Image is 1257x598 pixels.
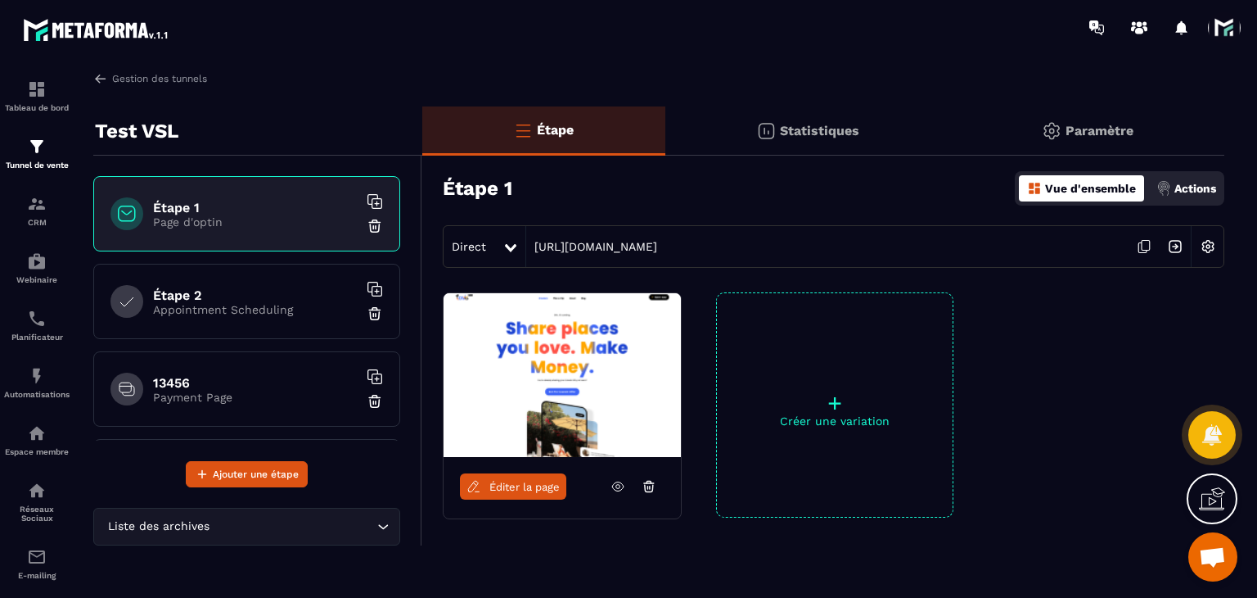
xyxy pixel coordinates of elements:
[717,415,953,428] p: Créer une variation
[93,71,207,86] a: Gestion des tunnels
[756,121,776,141] img: stats.20deebd0.svg
[452,240,486,253] span: Direct
[93,71,108,86] img: arrow
[27,194,47,214] img: formation
[95,115,178,147] p: Test VSL
[153,375,358,391] h6: 13456
[4,297,70,354] a: schedulerschedulerPlanificateur
[27,481,47,501] img: social-network
[104,518,213,536] span: Liste des archives
[1160,231,1191,262] img: arrow-next.bcc2205e.svg
[1042,121,1061,141] img: setting-gr.5f69749f.svg
[537,122,574,138] p: Étape
[4,535,70,592] a: emailemailE-mailing
[4,469,70,535] a: social-networksocial-networkRéseaux Sociaux
[1174,182,1216,195] p: Actions
[27,251,47,271] img: automations
[153,288,358,303] h6: Étape 2
[4,333,70,342] p: Planificateur
[4,161,70,170] p: Tunnel de vente
[186,461,308,487] button: Ajouter une étape
[1156,181,1171,196] img: actions.d6e523a2.png
[4,571,70,580] p: E-mailing
[526,240,657,253] a: [URL][DOMAIN_NAME]
[4,182,70,239] a: formationformationCRM
[153,215,358,229] p: Page d'optin
[4,390,70,399] p: Automatisations
[27,309,47,328] img: scheduler
[4,125,70,182] a: formationformationTunnel de vente
[1188,532,1237,582] a: Ouvrir le chat
[460,473,566,500] a: Éditer la page
[4,505,70,523] p: Réseaux Sociaux
[27,79,47,99] img: formation
[1045,182,1136,195] p: Vue d'ensemble
[153,200,358,215] h6: Étape 1
[513,120,533,140] img: bars-o.4a397970.svg
[4,411,70,469] a: automationsautomationsEspace membre
[4,275,70,284] p: Webinaire
[717,392,953,415] p: +
[1066,123,1133,138] p: Paramètre
[367,393,383,410] img: trash
[4,354,70,411] a: automationsautomationsAutomatisations
[153,303,358,316] p: Appointment Scheduling
[4,447,70,456] p: Espace membre
[444,293,681,457] img: image
[4,103,70,112] p: Tableau de bord
[1192,231,1223,262] img: setting-w.858f3a88.svg
[4,67,70,125] a: formationformationTableau de bord
[213,518,373,536] input: Search for option
[489,481,560,493] span: Éditer la page
[4,239,70,297] a: automationsautomationsWebinaire
[27,366,47,386] img: automations
[780,123,859,138] p: Statistiques
[367,218,383,234] img: trash
[367,306,383,322] img: trash
[27,547,47,567] img: email
[23,15,170,44] img: logo
[27,424,47,443] img: automations
[153,391,358,404] p: Payment Page
[93,508,400,546] div: Search for option
[213,466,299,482] span: Ajouter une étape
[4,218,70,227] p: CRM
[443,177,512,200] h3: Étape 1
[1027,181,1042,196] img: dashboard-orange.40269519.svg
[27,137,47,156] img: formation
